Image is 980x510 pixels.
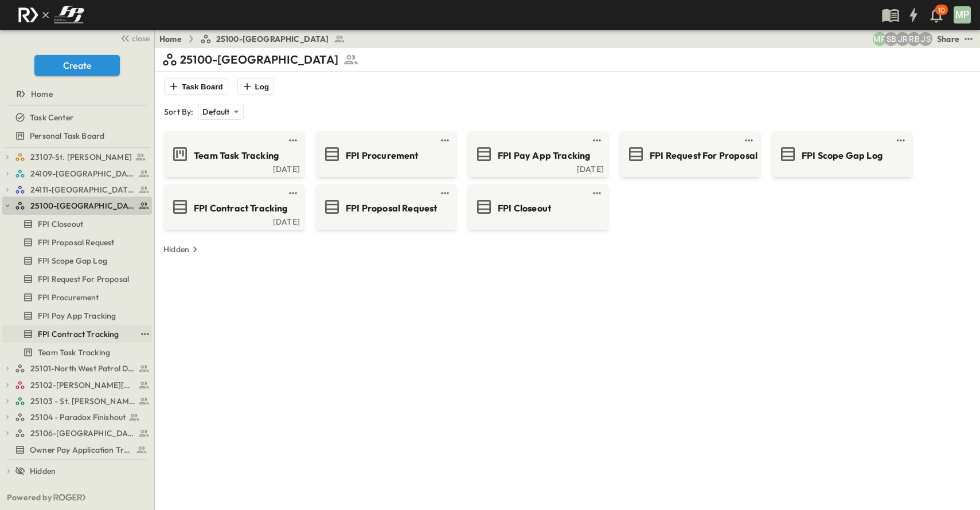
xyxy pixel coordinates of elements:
span: 24111-[GEOGRAPHIC_DATA] [30,184,135,195]
button: MP [952,5,972,25]
p: Default [202,106,229,117]
a: Team Task Tracking [2,344,150,360]
a: Personal Task Board [2,128,150,144]
span: FPI Pay App Tracking [498,149,590,162]
button: Log [237,79,274,95]
a: FPI Procurement [318,145,452,163]
a: 25103 - St. [PERSON_NAME] Phase 2 [15,393,150,409]
span: 25100-Vanguard Prep School [30,200,135,211]
div: Regina Barnett (rbarnett@fpibuilders.com) [907,32,921,46]
a: FPI Closeout [2,216,150,232]
div: Share [937,33,959,45]
a: [DATE] [166,163,300,172]
button: test [138,327,152,341]
span: FPI Pay App Tracking [38,310,116,321]
button: test [590,134,604,147]
span: 25101-North West Patrol Division [30,363,135,374]
a: 24111-[GEOGRAPHIC_DATA] [15,182,150,198]
div: Default [198,104,243,120]
a: [DATE] [166,216,300,225]
div: 23107-St. [PERSON_NAME]test [2,148,152,166]
div: Jesse Sullivan (jsullivan@fpibuilders.com) [919,32,932,46]
span: FPI Proposal Request [346,202,437,215]
a: FPI Proposal Request [318,198,452,216]
p: 10 [938,6,945,15]
button: test [286,186,300,200]
span: FPI Contract Tracking [194,202,288,215]
div: 25106-St. Andrews Parking Lottest [2,424,152,442]
span: Task Center [30,112,73,123]
span: FPI Procurement [38,292,99,303]
span: Personal Task Board [30,130,104,142]
span: Owner Pay Application Tracking [30,444,131,456]
button: test [438,134,452,147]
a: FPI Procurement [2,289,150,305]
div: Sterling Barnett (sterling@fpibuilders.com) [884,32,898,46]
div: MP [954,6,971,23]
div: Team Task Trackingtest [2,343,152,362]
div: 25102-Christ The Redeemer Anglican Churchtest [2,376,152,394]
a: FPI Scope Gap Log [2,253,150,269]
a: Team Task Tracking [166,145,300,163]
span: FPI Contract Tracking [38,328,119,340]
a: 25101-North West Patrol Division [15,360,150,376]
div: FPI Contract Trackingtest [2,325,152,343]
div: Owner Pay Application Trackingtest [2,441,152,459]
div: Personal Task Boardtest [2,127,152,145]
p: Hidden [163,244,189,255]
button: test [286,134,300,147]
div: FPI Request For Proposaltest [2,270,152,288]
span: Hidden [30,465,56,477]
span: 25104 - Paradox Finishout [30,411,126,423]
div: FPI Procurementtest [2,288,152,307]
div: FPI Scope Gap Logtest [2,252,152,270]
span: FPI Scope Gap Log [38,255,107,266]
p: Sort By: [164,106,193,117]
span: Team Task Tracking [38,347,110,358]
button: test [894,134,908,147]
div: 25104 - Paradox Finishouttest [2,408,152,426]
a: 24109-St. Teresa of Calcutta Parish Hall [15,166,150,182]
a: [DATE] [470,163,604,172]
button: test [590,186,604,200]
span: 25100-[GEOGRAPHIC_DATA] [216,33,329,45]
div: Jayden Ramirez (jramirez@fpibuilders.com) [896,32,909,46]
span: 25102-Christ The Redeemer Anglican Church [30,379,135,391]
a: FPI Pay App Tracking [2,308,150,324]
span: FPI Scope Gap Log [802,149,883,162]
div: FPI Pay App Trackingtest [2,307,152,325]
nav: breadcrumbs [159,33,352,45]
a: 25100-Vanguard Prep School [15,198,150,214]
div: FPI Proposal Requesttest [2,233,152,252]
div: 24111-[GEOGRAPHIC_DATA]test [2,181,152,199]
div: 24109-St. Teresa of Calcutta Parish Halltest [2,164,152,183]
button: test [962,32,975,46]
a: FPI Proposal Request [2,234,150,250]
div: 25100-Vanguard Prep Schooltest [2,197,152,215]
span: FPI Request For Proposal [650,149,758,162]
a: 25106-St. Andrews Parking Lot [15,425,150,441]
a: FPI Contract Tracking [166,198,300,216]
a: FPI Scope Gap Log [774,145,908,163]
div: 25103 - St. [PERSON_NAME] Phase 2test [2,392,152,410]
a: Home [159,33,182,45]
a: FPI Contract Tracking [2,326,136,342]
span: close [132,33,150,44]
a: FPI Pay App Tracking [470,145,604,163]
button: Create [34,55,120,76]
a: FPI Request For Proposal [2,271,150,287]
a: Home [2,86,150,102]
p: 25100-[GEOGRAPHIC_DATA] [180,52,338,68]
button: test [742,134,756,147]
button: close [115,30,152,46]
a: 25100-[GEOGRAPHIC_DATA] [200,33,345,45]
img: c8d7d1ed905e502e8f77bf7063faec64e13b34fdb1f2bdd94b0e311fc34f8000.png [14,3,88,27]
button: Task Board [164,79,228,95]
span: 23107-St. [PERSON_NAME] [30,151,132,163]
span: FPI Proposal Request [38,237,114,248]
a: 25102-Christ The Redeemer Anglican Church [15,377,150,393]
a: FPI Closeout [470,198,604,216]
div: Monica Pruteanu (mpruteanu@fpibuilders.com) [873,32,887,46]
a: 25104 - Paradox Finishout [15,409,150,425]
